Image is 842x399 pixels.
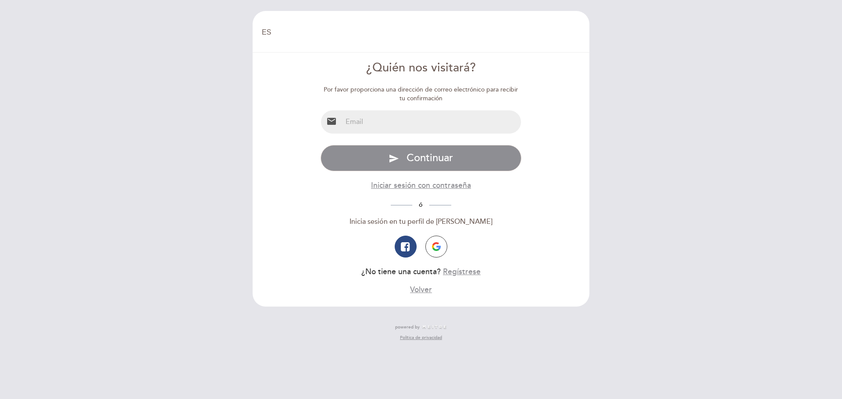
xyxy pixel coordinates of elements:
[371,180,471,191] button: Iniciar sesión con contraseña
[395,324,420,330] span: powered by
[422,325,447,329] img: MEITRE
[321,217,522,227] div: Inicia sesión en tu perfil de [PERSON_NAME]
[321,145,522,171] button: send Continuar
[412,201,429,208] span: ó
[407,152,453,164] span: Continuar
[400,335,442,341] a: Política de privacidad
[326,116,337,127] i: email
[432,242,441,251] img: icon-google.png
[389,153,399,164] i: send
[342,110,521,134] input: Email
[410,284,432,295] button: Volver
[321,85,522,103] div: Por favor proporciona una dirección de correo electrónico para recibir tu confirmación
[321,60,522,77] div: ¿Quién nos visitará?
[361,267,441,276] span: ¿No tiene una cuenta?
[443,266,481,277] button: Regístrese
[395,324,447,330] a: powered by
